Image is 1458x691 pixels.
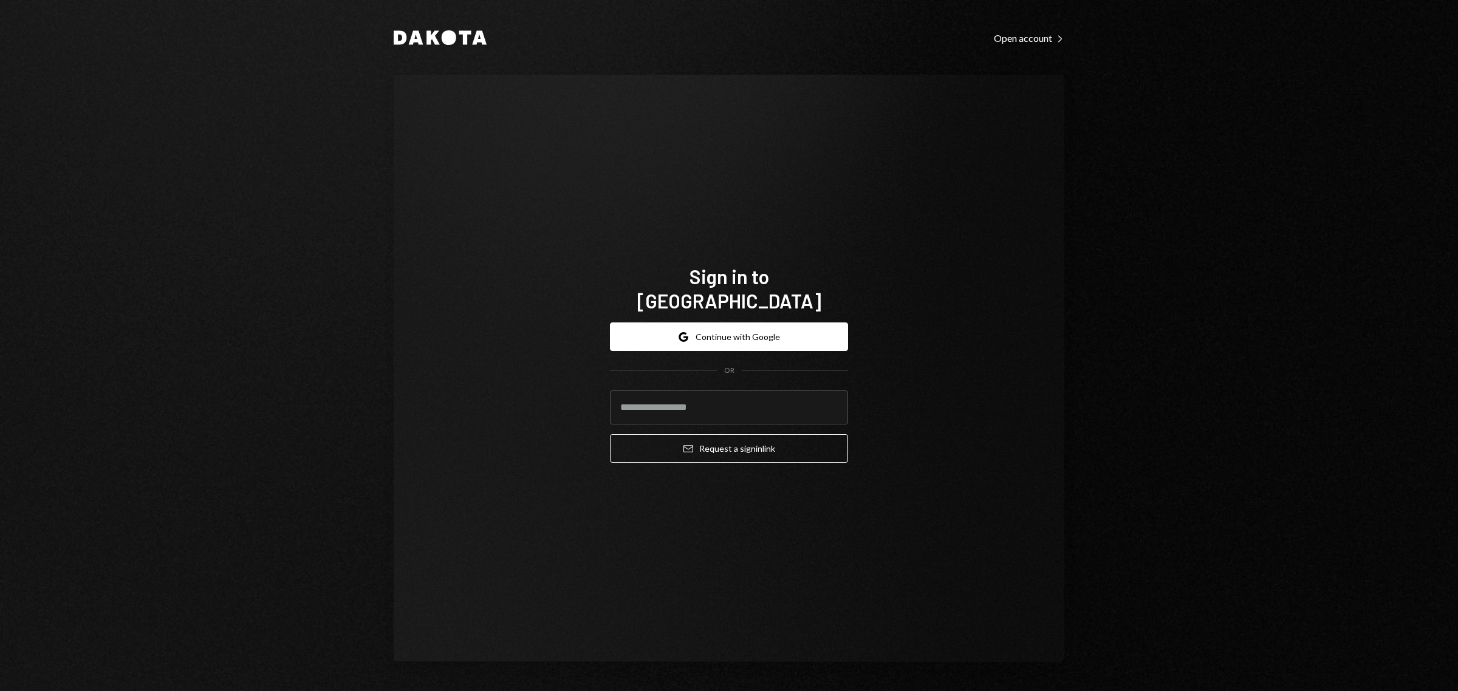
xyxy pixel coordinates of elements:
div: OR [724,366,734,376]
h1: Sign in to [GEOGRAPHIC_DATA] [610,264,848,313]
div: Open account [994,32,1064,44]
button: Request a signinlink [610,434,848,463]
a: Open account [994,31,1064,44]
button: Continue with Google [610,322,848,351]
